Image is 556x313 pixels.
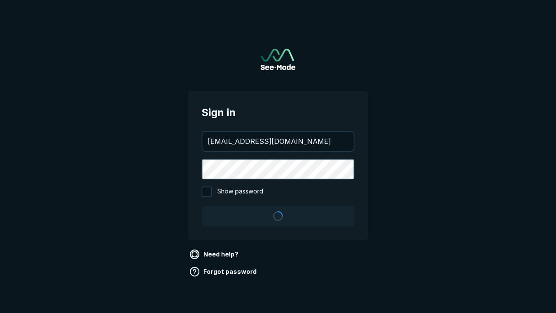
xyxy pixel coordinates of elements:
span: Sign in [202,105,354,120]
a: Go to sign in [261,49,295,70]
span: Show password [217,186,263,197]
img: See-Mode Logo [261,49,295,70]
a: Forgot password [188,265,260,279]
input: your@email.com [202,132,354,151]
a: Need help? [188,247,242,261]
